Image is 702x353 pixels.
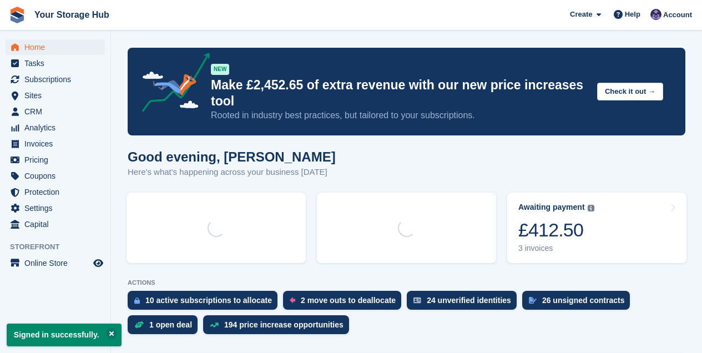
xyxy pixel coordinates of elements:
a: menu [6,88,105,103]
span: Settings [24,200,91,216]
img: active_subscription_to_allocate_icon-d502201f5373d7db506a760aba3b589e785aa758c864c3986d89f69b8ff3... [134,297,140,304]
span: Storefront [10,241,110,253]
a: menu [6,120,105,135]
span: Help [625,9,640,20]
p: ACTIONS [128,279,685,286]
a: menu [6,152,105,168]
a: menu [6,39,105,55]
div: 2 move outs to deallocate [301,296,396,305]
img: stora-icon-8386f47178a22dfd0bd8f6a31ec36ba5ce8667c1dd55bd0f319d3a0aa187defe.svg [9,7,26,23]
a: menu [6,136,105,152]
div: Awaiting payment [518,203,585,212]
p: Signed in successfully. [7,324,122,346]
span: Pricing [24,152,91,168]
p: Here's what's happening across your business [DATE] [128,166,336,179]
span: Sites [24,88,91,103]
a: 1 open deal [128,315,203,340]
img: icon-info-grey-7440780725fd019a000dd9b08b2336e03edf1995a4989e88bcd33f0948082b44.svg [588,205,594,211]
span: Online Store [24,255,91,271]
a: 26 unsigned contracts [522,291,636,315]
span: Invoices [24,136,91,152]
div: 1 open deal [149,320,192,329]
div: 194 price increase opportunities [224,320,344,329]
span: Analytics [24,120,91,135]
div: £412.50 [518,219,594,241]
img: verify_identity-adf6edd0f0f0b5bbfe63781bf79b02c33cf7c696d77639b501bdc392416b5a36.svg [413,297,421,304]
a: menu [6,255,105,271]
div: 26 unsigned contracts [542,296,625,305]
div: 10 active subscriptions to allocate [145,296,272,305]
div: 3 invoices [518,244,594,253]
a: menu [6,200,105,216]
span: Account [663,9,692,21]
img: move_outs_to_deallocate_icon-f764333ba52eb49d3ac5e1228854f67142a1ed5810a6f6cc68b1a99e826820c5.svg [290,297,295,304]
img: price-adjustments-announcement-icon-8257ccfd72463d97f412b2fc003d46551f7dbcb40ab6d574587a9cd5c0d94... [133,53,210,116]
span: CRM [24,104,91,119]
a: 10 active subscriptions to allocate [128,291,283,315]
img: Liam Beddard [650,9,661,20]
a: menu [6,168,105,184]
a: 2 move outs to deallocate [283,291,407,315]
span: Subscriptions [24,72,91,87]
div: 24 unverified identities [427,296,511,305]
h1: Good evening, [PERSON_NAME] [128,149,336,164]
span: Coupons [24,168,91,184]
a: menu [6,216,105,232]
p: Make £2,452.65 of extra revenue with our new price increases tool [211,77,588,109]
span: Home [24,39,91,55]
a: menu [6,56,105,71]
div: NEW [211,64,229,75]
img: deal-1b604bf984904fb50ccaf53a9ad4b4a5d6e5aea283cecdc64d6e3604feb123c2.svg [134,321,144,329]
a: 24 unverified identities [407,291,522,315]
button: Check it out → [597,83,663,101]
span: Create [570,9,592,20]
a: Awaiting payment £412.50 3 invoices [507,193,686,263]
p: Rooted in industry best practices, but tailored to your subscriptions. [211,109,588,122]
a: menu [6,104,105,119]
a: 194 price increase opportunities [203,315,355,340]
img: contract_signature_icon-13c848040528278c33f63329250d36e43548de30e8caae1d1a13099fd9432cc5.svg [529,297,537,304]
a: Your Storage Hub [30,6,114,24]
span: Protection [24,184,91,200]
a: Preview store [92,256,105,270]
span: Capital [24,216,91,232]
a: menu [6,72,105,87]
a: menu [6,184,105,200]
span: Tasks [24,56,91,71]
img: price_increase_opportunities-93ffe204e8149a01c8c9dc8f82e8f89637d9d84a8eef4429ea346261dce0b2c0.svg [210,322,219,327]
